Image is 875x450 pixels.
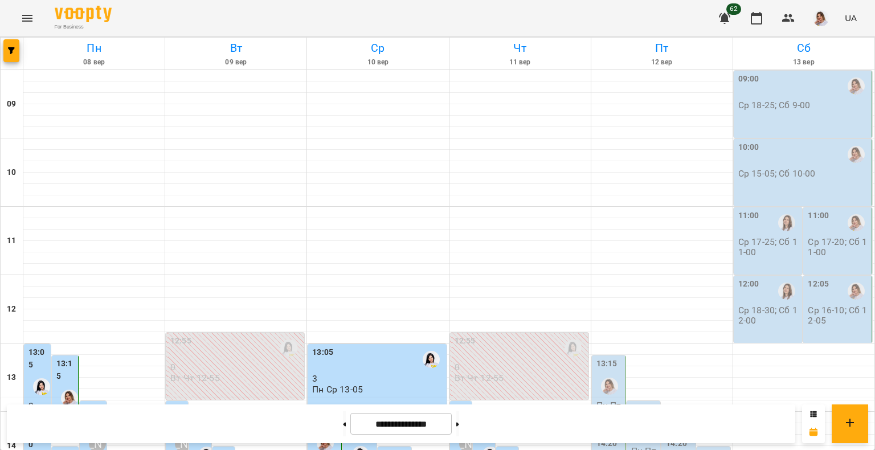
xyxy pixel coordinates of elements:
img: Мартинець Оксана Геннадіївна [848,214,865,231]
p: Ср 15-05; Сб 10-00 [738,169,816,178]
h6: Сб [735,39,873,57]
p: Ср 17-25; Сб 11-00 [738,237,800,257]
label: 09:00 [738,73,759,85]
h6: Пн [25,39,163,57]
h6: 13 вер [735,57,873,68]
span: 62 [726,3,741,15]
img: Мартинець Оксана Геннадіївна [601,378,618,395]
label: 10:00 [738,141,759,154]
img: d332a1c3318355be326c790ed3ba89f4.jpg [813,10,829,26]
p: 0 [455,362,586,372]
h6: 08 вер [25,57,163,68]
h6: 09 [7,98,16,111]
label: 12:00 [738,278,759,291]
label: 12:55 [170,335,191,347]
p: 0 [170,362,302,372]
p: Ср 17-20; Сб 11-00 [808,237,869,257]
img: Voopty Logo [55,6,112,22]
p: Ср 18-30; Сб 12-00 [738,305,800,325]
p: 3 [312,374,444,383]
h6: 11 [7,235,16,247]
label: 13:05 [28,346,48,371]
span: UA [845,12,857,24]
p: Ср 16-10; Сб 12-05 [808,305,869,325]
h6: Ср [309,39,447,57]
h6: 11 вер [451,57,589,68]
p: Вт Чт 12-55 [170,373,220,383]
h6: Вт [167,39,305,57]
span: For Business [55,23,112,31]
img: Новицька Ольга Ігорівна [565,339,582,357]
img: Ванічкіна Маргарита Олександрівна [778,283,795,300]
img: Мартинець Оксана Геннадіївна [848,283,865,300]
button: UA [840,7,861,28]
label: 13:15 [56,358,76,382]
h6: 13 [7,371,16,384]
img: Мартинець Оксана Геннадіївна [848,146,865,163]
button: Menu [14,5,41,32]
h6: Пт [593,39,731,57]
img: Новицька Ольга Ігорівна [33,378,50,395]
h6: 12 вер [593,57,731,68]
label: 12:55 [455,335,476,347]
label: 11:00 [808,210,829,222]
p: Пн Ср 13-05 [312,384,363,394]
h6: 12 [7,303,16,316]
h6: Чт [451,39,589,57]
img: Новицька Ольга Ігорівна [423,351,440,368]
img: Мартинець Оксана Геннадіївна [848,77,865,95]
h6: 09 вер [167,57,305,68]
img: Ванічкіна Маргарита Олександрівна [778,214,795,231]
label: 12:05 [808,278,829,291]
p: Ср 18-25; Сб 9-00 [738,100,811,110]
p: Вт Чт 12-55 [455,373,504,383]
h6: 10 вер [309,57,447,68]
img: Новицька Ольга Ігорівна [280,339,297,357]
label: 13:05 [312,346,333,359]
label: 13:15 [596,358,618,370]
h6: 10 [7,166,16,179]
label: 11:00 [738,210,759,222]
img: Мартинець Оксана Геннадіївна [61,390,78,407]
